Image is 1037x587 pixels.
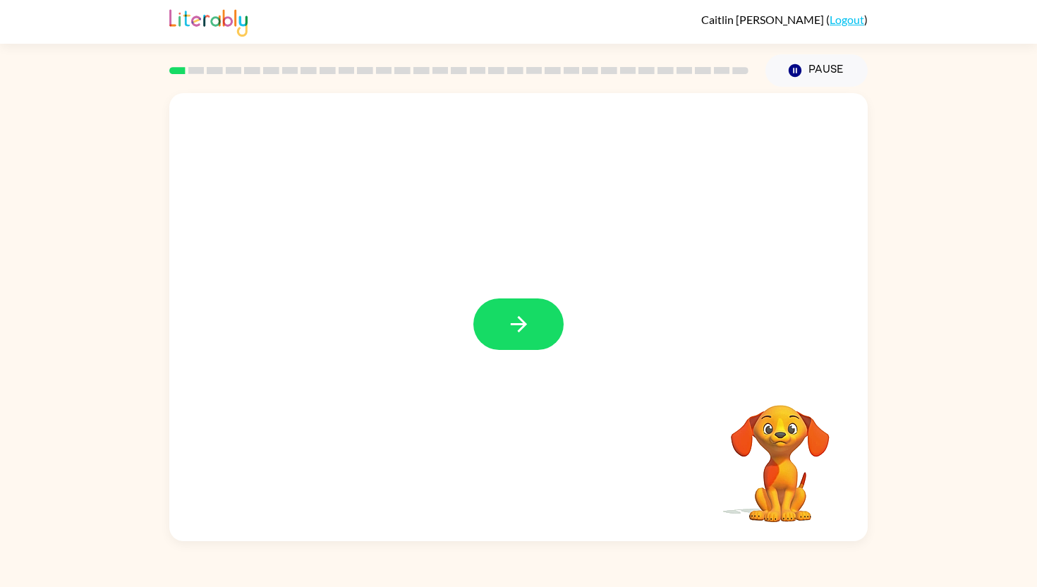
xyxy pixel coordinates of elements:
button: Pause [765,54,868,87]
a: Logout [830,13,864,26]
img: Literably [169,6,248,37]
div: ( ) [701,13,868,26]
span: Caitlin [PERSON_NAME] [701,13,826,26]
video: Your browser must support playing .mp4 files to use Literably. Please try using another browser. [710,383,851,524]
